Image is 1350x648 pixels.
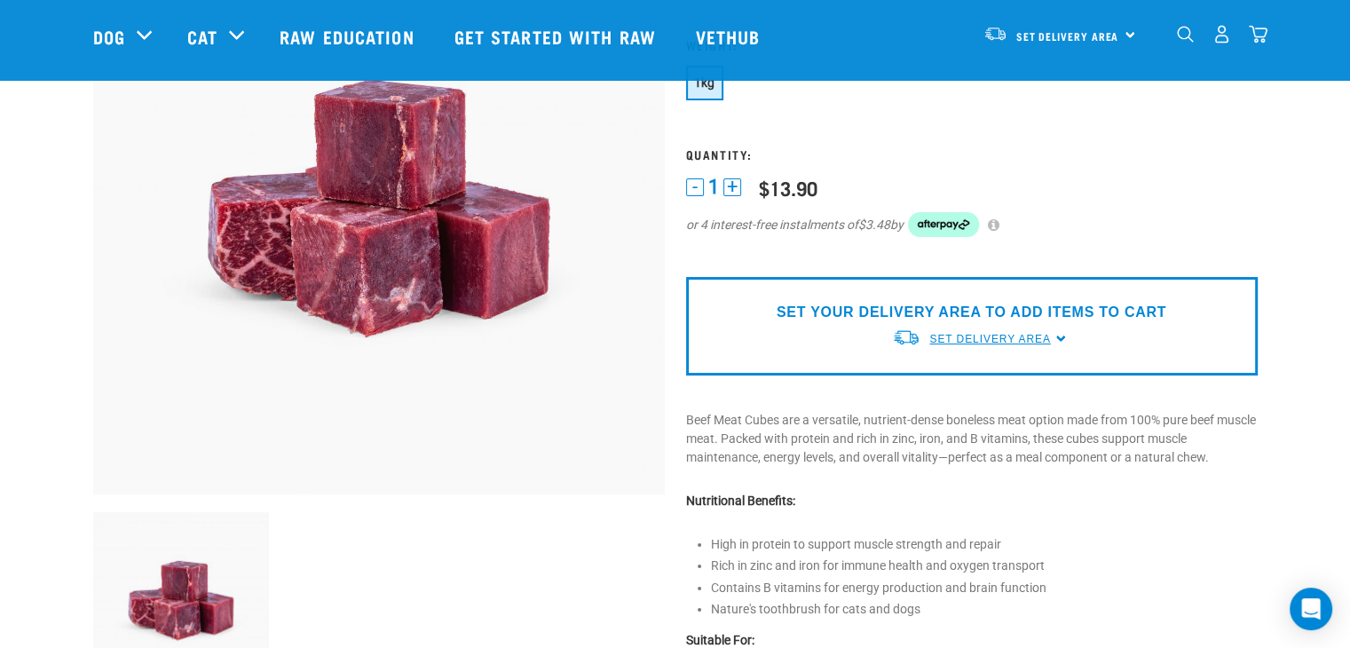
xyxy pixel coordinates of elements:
[93,23,125,50] a: Dog
[686,66,723,100] button: 1kg
[1249,25,1267,43] img: home-icon@2x.png
[686,411,1258,467] p: Beef Meat Cubes are a versatile, nutrient-dense boneless meat option made from 100% pure beef mus...
[1177,26,1194,43] img: home-icon-1@2x.png
[708,178,719,196] span: 1
[262,1,436,72] a: Raw Education
[759,177,817,199] div: $13.90
[1290,588,1332,630] div: Open Intercom Messenger
[711,535,1258,554] p: High in protein to support muscle strength and repair
[686,147,1258,161] h3: Quantity:
[187,23,217,50] a: Cat
[929,333,1050,345] span: Set Delivery Area
[711,600,1258,619] p: Nature's toothbrush for cats and dogs
[777,302,1166,323] p: SET YOUR DELIVERY AREA TO ADD ITEMS TO CART
[723,178,741,196] button: +
[858,216,890,234] span: $3.48
[892,328,920,347] img: van-moving.png
[908,212,979,237] img: Afterpay
[1212,25,1231,43] img: user.png
[437,1,678,72] a: Get started with Raw
[983,26,1007,42] img: van-moving.png
[711,579,1258,597] p: Contains B vitamins for energy production and brain function
[678,1,783,72] a: Vethub
[694,75,715,90] span: 1kg
[686,633,754,647] strong: Suitable For:
[1016,33,1119,39] span: Set Delivery Area
[686,212,1258,237] div: or 4 interest-free instalments of by
[711,557,1258,575] p: Rich in zinc and iron for immune health and oxygen transport
[686,178,704,196] button: -
[686,494,795,508] strong: Nutritional Benefits:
